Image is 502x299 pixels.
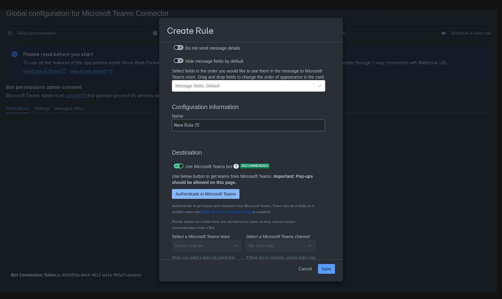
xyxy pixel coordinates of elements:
p: Select a Microsoft Teams team [172,234,241,240]
a: Microsoft Teams companion App [200,210,253,214]
p: When you select a team we check that Microsoft Teams Jira Connector bot is installed. [172,255,241,268]
span: Authenticate in Microsoft Teams [176,189,236,199]
p: Use below button to get teams from Microsoft Teams. [172,173,315,185]
div: Hide message fields by default [172,56,325,65]
small: Private teams are visible here, but should not be used, as they cannot receive communication from... [172,220,295,230]
p: Select a Microsoft Teams channel [246,234,315,240]
button: Cancel [295,264,315,274]
span: Recommended [240,164,270,167]
h3: Create Rule [167,26,214,37]
div: Scrollable content [160,42,342,260]
p: If there are no channels, please make sure that Microsoft Teams Jira Connector bot is installed i... [246,255,315,273]
h3: Configuration information [172,103,330,113]
span: Save [322,264,331,274]
span: ? [233,164,239,169]
button: Save [318,264,335,274]
div: Do not send message details [172,43,325,52]
input: Please enter the name of the rule here [172,120,325,131]
p: Name [172,113,325,119]
div: Use Microsoft Teams bot [172,162,232,170]
h3: Destination [172,149,325,159]
div: Message fields: Default [175,83,220,89]
p: Select fields in the order you would like to see them in the message to Microsoft Teams room. Dra... [172,68,325,80]
span: Cancel [298,264,312,274]
small: Authenticate to get teams and channels from Microsoft Teams. There may be a delay as it verifies ... [172,204,314,214]
button: Authenticate in Microsoft Teams [172,189,239,199]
